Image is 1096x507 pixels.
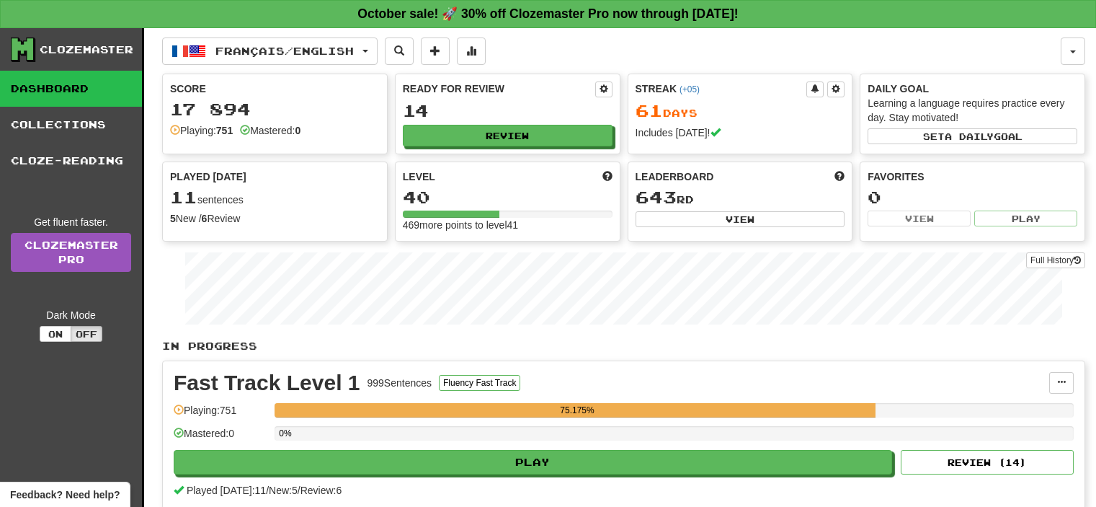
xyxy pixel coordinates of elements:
[385,38,414,65] button: Search sentences
[202,213,208,224] strong: 6
[215,45,354,57] span: Français / English
[170,100,380,118] div: 17 894
[71,326,102,342] button: Off
[1026,252,1085,268] button: Full History
[868,188,1077,206] div: 0
[403,218,612,232] div: 469 more points to level 41
[11,233,131,272] a: ClozemasterPro
[834,169,845,184] span: This week in points, UTC
[901,450,1074,475] button: Review (14)
[421,38,450,65] button: Add sentence to collection
[636,169,714,184] span: Leaderboard
[11,308,131,322] div: Dark Mode
[170,123,233,138] div: Playing:
[170,213,176,224] strong: 5
[300,485,342,496] span: Review: 6
[403,81,595,96] div: Ready for Review
[636,188,845,207] div: rd
[457,38,486,65] button: More stats
[403,102,612,120] div: 14
[174,426,267,450] div: Mastered: 0
[40,326,71,342] button: On
[170,169,246,184] span: Played [DATE]
[216,125,233,136] strong: 751
[170,81,380,96] div: Score
[636,100,663,120] span: 61
[945,131,994,141] span: a daily
[174,372,360,394] div: Fast Track Level 1
[170,188,380,207] div: sentences
[868,96,1077,125] div: Learning a language requires practice every day. Stay motivated!
[636,125,845,140] div: Includes [DATE]!
[170,187,197,207] span: 11
[162,38,378,65] button: Français/English
[279,403,875,418] div: 75.175%
[367,376,432,390] div: 999 Sentences
[269,485,298,496] span: New: 5
[403,188,612,206] div: 40
[170,211,380,226] div: New / Review
[868,128,1077,144] button: Seta dailygoal
[868,211,971,226] button: View
[240,123,300,138] div: Mastered:
[439,375,520,391] button: Fluency Fast Track
[680,84,700,94] a: (+05)
[636,81,807,96] div: Streak
[11,215,131,229] div: Get fluent faster.
[636,187,677,207] span: 643
[403,125,612,146] button: Review
[10,488,120,502] span: Open feedback widget
[266,485,269,496] span: /
[357,6,738,21] strong: October sale! 🚀 30% off Clozemaster Pro now through [DATE]!
[174,403,267,427] div: Playing: 751
[162,339,1085,353] p: In Progress
[295,125,300,136] strong: 0
[974,211,1077,226] button: Play
[602,169,612,184] span: Score more points to level up
[636,102,845,120] div: Day s
[298,485,300,496] span: /
[403,169,435,184] span: Level
[174,450,892,475] button: Play
[40,43,133,57] div: Clozemaster
[868,169,1077,184] div: Favorites
[636,211,845,227] button: View
[868,81,1077,96] div: Daily Goal
[187,485,266,496] span: Played [DATE]: 11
